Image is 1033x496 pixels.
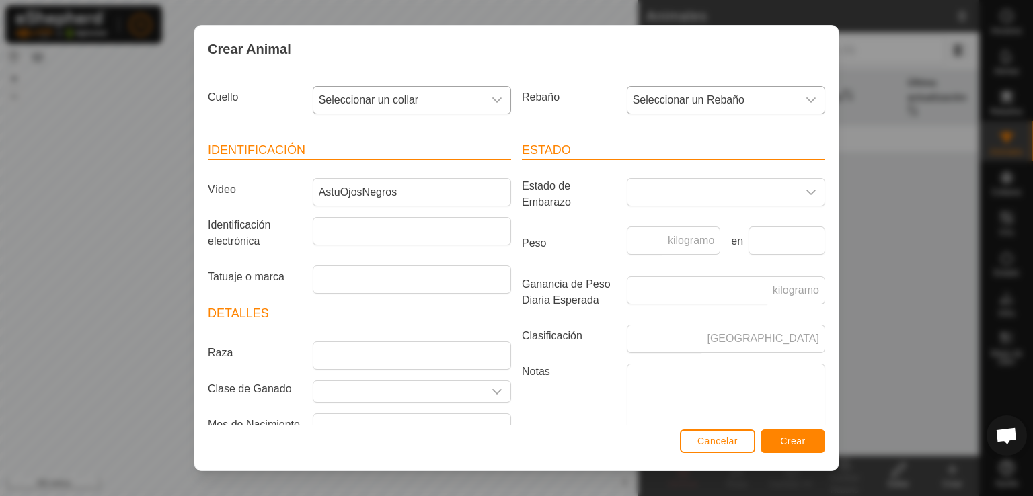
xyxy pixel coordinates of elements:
font: [GEOGRAPHIC_DATA] [707,333,819,344]
button: Cancelar [680,429,755,453]
font: Identificación electrónica [208,219,270,247]
font: Identificación [208,143,305,157]
font: Detalles [208,306,269,320]
div: disparador desplegable [484,87,510,114]
font: Ganancia de Peso Diaria Esperada [522,278,611,306]
div: disparador desplegable [484,381,510,402]
button: Crear [761,429,825,453]
div: disparador desplegable [798,87,825,114]
font: Seleccionar un collar [319,94,419,106]
input: Seleccione o ingrese una Clase de Ganado [313,381,484,402]
font: en [731,235,743,247]
font: Notas [522,366,550,377]
font: Estado [522,143,571,157]
span: 4057508009 [313,87,484,114]
font: Crear [780,436,806,446]
font: Vídeo [208,183,236,195]
div: disparador desplegable [798,179,825,206]
font: kilogramo [773,284,819,296]
font: Crear Animal [208,42,291,56]
span: VACAS NAVE [627,87,798,114]
font: Tatuaje o marca [208,271,284,282]
font: Cuello [208,91,238,103]
font: Peso [522,237,546,249]
font: Clase de Ganado [208,383,292,395]
font: Mes de Nacimiento [208,419,300,430]
font: Rebaño [522,91,560,103]
font: kilogramo [668,235,714,246]
font: Seleccionar un Rebaño [633,94,744,106]
font: Estado de Embarazo [522,180,571,208]
font: Cancelar [697,436,738,446]
a: Chat abierto [987,415,1027,456]
font: Raza [208,347,233,358]
font: Clasificación [522,330,582,341]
